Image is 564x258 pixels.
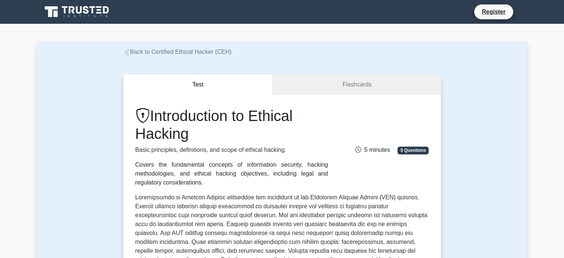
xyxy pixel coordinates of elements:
[398,147,429,154] span: 5 Questions
[135,146,328,154] p: Basic principles, definitions, and scope of ethical hacking.
[135,160,328,187] div: Covers the fundamental concepts of information security, hacking methodologies, and ethical hacki...
[135,107,328,143] h1: Introduction to Ethical Hacking
[477,7,510,16] a: Register
[123,74,273,95] button: Test
[355,147,390,153] span: 5 minutes
[273,74,441,95] a: Flashcards
[123,49,232,55] a: Back to Certified Ethical Hacker (CEH)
